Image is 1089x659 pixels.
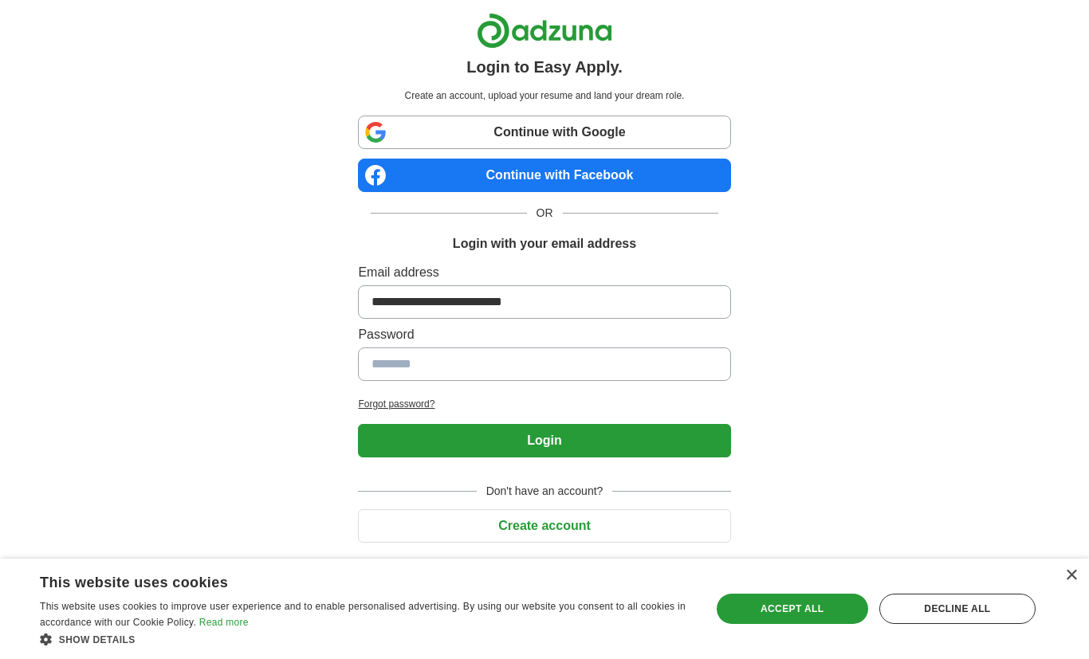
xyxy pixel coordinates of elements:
[358,263,730,282] label: Email address
[1065,570,1077,582] div: Close
[477,13,612,49] img: Adzuna logo
[358,397,730,411] a: Forgot password?
[358,519,730,532] a: Create account
[59,634,136,645] span: Show details
[361,88,727,103] p: Create an account, upload your resume and land your dream role.
[358,424,730,457] button: Login
[40,631,690,647] div: Show details
[477,483,613,500] span: Don't have an account?
[358,159,730,192] a: Continue with Facebook
[717,594,868,624] div: Accept all
[879,594,1036,624] div: Decline all
[466,55,623,79] h1: Login to Easy Apply.
[199,617,249,628] a: Read more, opens a new window
[527,205,563,222] span: OR
[40,601,686,628] span: This website uses cookies to improve user experience and to enable personalised advertising. By u...
[358,509,730,543] button: Create account
[453,234,636,253] h1: Login with your email address
[40,568,651,592] div: This website uses cookies
[358,116,730,149] a: Continue with Google
[358,325,730,344] label: Password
